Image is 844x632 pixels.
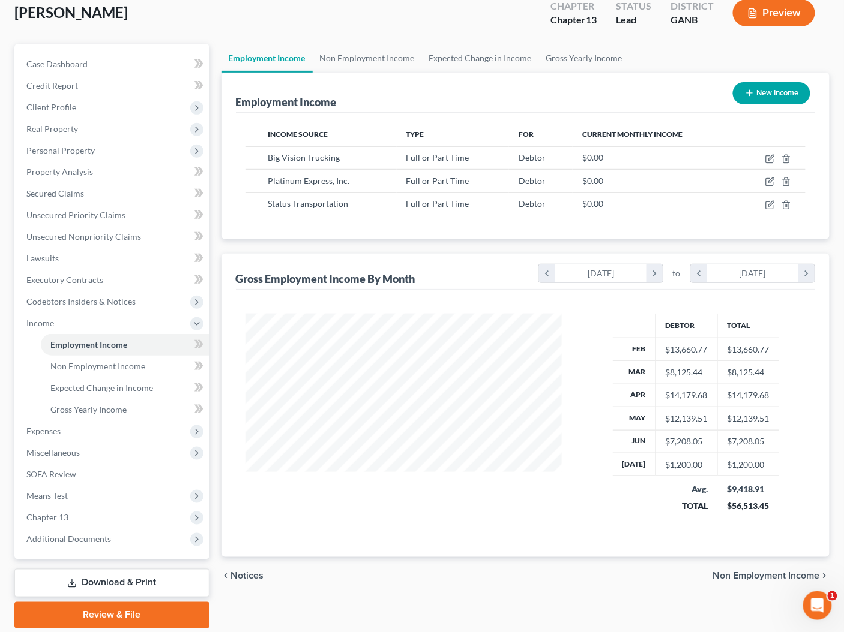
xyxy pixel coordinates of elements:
a: SOFA Review [17,464,209,485]
a: Review & File [14,602,209,628]
a: Executory Contracts [17,269,209,291]
span: Lawsuits [26,253,59,263]
span: Gross Yearly Income [50,404,127,414]
span: Expenses [26,426,61,436]
span: Full or Part Time [406,198,469,209]
span: Miscellaneous [26,447,80,458]
a: Download & Print [14,569,209,597]
th: Debtor [656,314,717,338]
span: Credit Report [26,80,78,91]
div: Avg. [665,483,708,495]
span: 1 [828,591,837,601]
div: Employment Income [236,95,337,109]
span: Non Employment Income [50,361,145,371]
div: Gross Employment Income By Month [236,272,415,286]
div: Chapter [550,13,597,27]
span: Chapter 13 [26,512,68,522]
a: Unsecured Nonpriority Claims [17,226,209,248]
th: Jun [613,430,656,453]
a: Employment Income [222,44,313,73]
span: Additional Documents [26,534,111,544]
div: $12,139.51 [666,413,708,425]
span: Type [406,130,424,139]
th: Mar [613,361,656,384]
div: [DATE] [707,264,799,282]
div: $8,125.44 [666,366,708,378]
a: Credit Report [17,75,209,97]
div: $13,660.77 [666,344,708,356]
button: Non Employment Income chevron_right [713,571,830,581]
i: chevron_right [647,264,663,282]
div: Lead [616,13,651,27]
th: Feb [613,338,656,360]
i: chevron_left [539,264,555,282]
a: Secured Claims [17,183,209,204]
span: Notices [231,571,264,581]
i: chevron_left [691,264,707,282]
span: [PERSON_NAME] [14,4,128,21]
span: Property Analysis [26,167,93,177]
button: chevron_left Notices [222,571,264,581]
a: Gross Yearly Income [539,44,630,73]
i: chevron_right [820,571,830,581]
div: $56,513.45 [727,500,770,512]
span: Secured Claims [26,188,84,198]
th: May [613,407,656,430]
span: $0.00 [582,152,603,162]
div: GANB [671,13,714,27]
span: Full or Part Time [406,176,469,186]
span: Debtor [519,198,546,209]
div: $9,418.91 [727,483,770,495]
a: Employment Income [41,334,209,356]
td: $1,200.00 [717,453,779,476]
span: Non Employment Income [713,571,820,581]
span: Status Transportation [268,198,348,209]
td: $7,208.05 [717,430,779,453]
div: $7,208.05 [666,435,708,447]
span: Debtor [519,152,546,162]
a: Non Employment Income [41,356,209,377]
span: Expected Change in Income [50,383,153,393]
th: [DATE] [613,453,656,476]
span: Codebtors Insiders & Notices [26,296,136,306]
span: Unsecured Nonpriority Claims [26,231,141,242]
span: Full or Part Time [406,152,469,162]
span: to [673,267,681,279]
a: Expected Change in Income [422,44,539,73]
span: $0.00 [582,176,603,186]
a: Non Employment Income [313,44,422,73]
span: Unsecured Priority Claims [26,210,125,220]
span: Real Property [26,124,78,134]
td: $13,660.77 [717,338,779,360]
iframe: Intercom live chat [803,591,832,620]
span: Means Test [26,490,68,501]
a: Expected Change in Income [41,377,209,399]
span: Income Source [268,130,328,139]
td: $12,139.51 [717,407,779,430]
span: $0.00 [582,198,603,209]
span: Personal Property [26,145,95,155]
i: chevron_right [798,264,815,282]
th: Apr [613,384,656,407]
div: $1,200.00 [666,459,708,471]
span: Big Vision Trucking [268,152,340,162]
a: Property Analysis [17,161,209,183]
span: 13 [586,14,597,25]
div: TOTAL [665,500,708,512]
span: Employment Income [50,339,127,350]
i: chevron_left [222,571,231,581]
span: Platinum Express, Inc. [268,176,349,186]
span: Current Monthly Income [582,130,683,139]
span: Executory Contracts [26,275,103,285]
span: For [519,130,534,139]
a: Case Dashboard [17,53,209,75]
a: Lawsuits [17,248,209,269]
span: Income [26,318,54,328]
th: Total [717,314,779,338]
span: SOFA Review [26,469,76,479]
span: Debtor [519,176,546,186]
span: Client Profile [26,102,76,112]
a: Gross Yearly Income [41,399,209,420]
td: $8,125.44 [717,361,779,384]
button: New Income [733,82,810,104]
